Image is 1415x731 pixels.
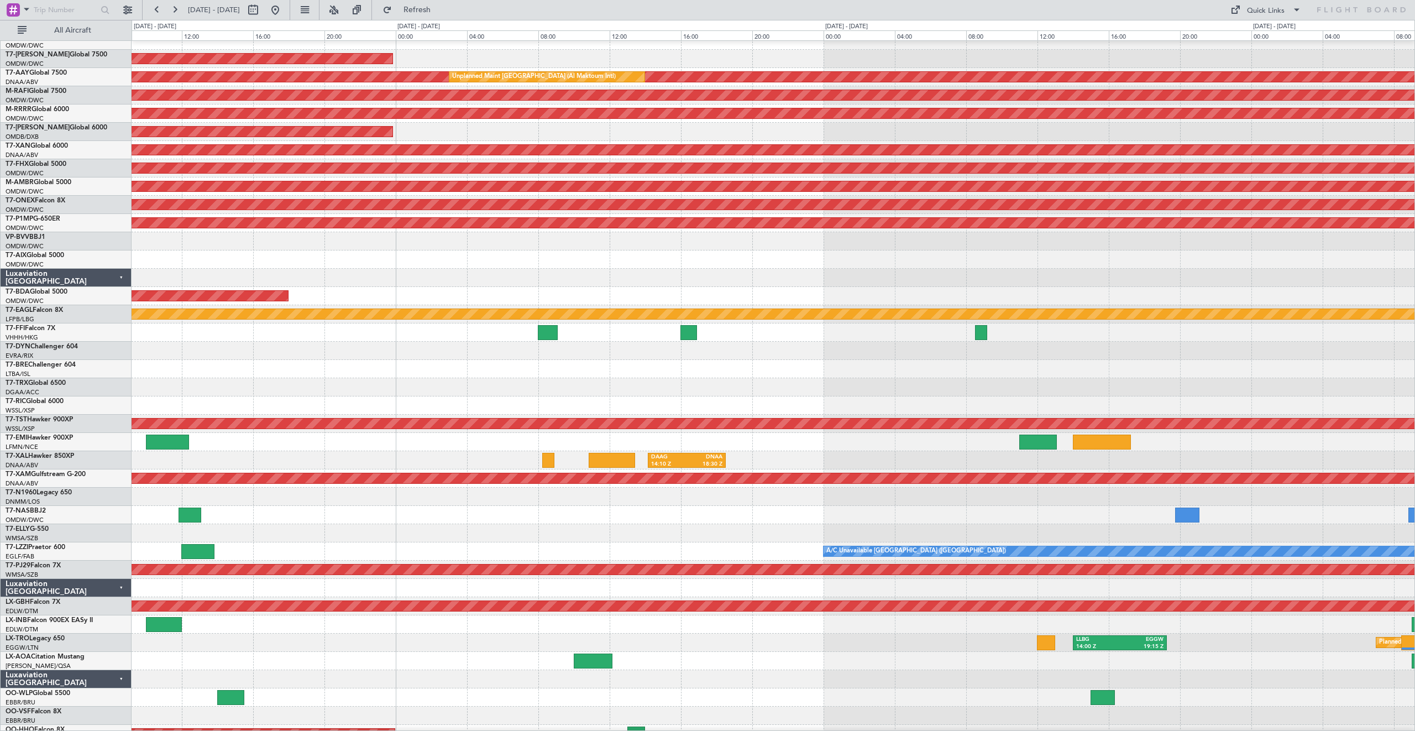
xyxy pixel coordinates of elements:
div: 14:00 Z [1076,643,1120,651]
a: T7-LZZIPraetor 600 [6,544,65,551]
div: 16:00 [681,30,752,40]
div: 04:00 [467,30,538,40]
a: T7-EMIHawker 900XP [6,435,73,441]
a: T7-XANGlobal 6000 [6,143,68,149]
a: T7-N1960Legacy 650 [6,489,72,496]
a: WMSA/SZB [6,571,38,579]
a: OMDB/DXB [6,133,39,141]
div: 12:00 [610,30,681,40]
div: 00:00 [396,30,467,40]
div: 04:00 [1323,30,1394,40]
span: T7-BRE [6,362,28,368]
a: LX-INBFalcon 900EX EASy II [6,617,93,624]
a: LTBA/ISL [6,370,30,378]
div: A/C Unavailable [GEOGRAPHIC_DATA] ([GEOGRAPHIC_DATA]) [826,543,1006,560]
a: T7-XAMGulfstream G-200 [6,471,86,478]
div: 00:00 [824,30,895,40]
span: [DATE] - [DATE] [188,5,240,15]
span: LX-TRO [6,635,29,642]
a: T7-[PERSON_NAME]Global 6000 [6,124,107,131]
a: T7-FHXGlobal 5000 [6,161,66,168]
a: OMDW/DWC [6,41,44,50]
span: T7-ELLY [6,526,30,532]
div: DAAG [651,453,686,461]
span: T7-TST [6,416,27,423]
a: T7-BREChallenger 604 [6,362,76,368]
span: T7-XAL [6,453,28,460]
a: WMSA/SZB [6,534,38,542]
a: M-RRRRGlobal 6000 [6,106,69,113]
a: DNAA/ABV [6,78,38,86]
a: LX-AOACitation Mustang [6,654,85,660]
a: EDLW/DTM [6,607,38,615]
div: 16:00 [253,30,324,40]
a: OMDW/DWC [6,96,44,105]
a: OMDW/DWC [6,169,44,177]
div: 08:00 [966,30,1037,40]
a: EBBR/BRU [6,698,35,707]
a: VHHH/HKG [6,333,38,342]
span: LX-INB [6,617,27,624]
div: EGGW [1120,636,1164,644]
a: OO-VSFFalcon 8X [6,708,61,715]
span: T7-FFI [6,325,25,332]
a: LFPB/LBG [6,315,34,323]
span: T7-RIC [6,398,26,405]
span: T7-N1960 [6,489,36,496]
span: OO-VSF [6,708,31,715]
a: LFMN/NCE [6,443,38,451]
span: T7-EMI [6,435,27,441]
div: [DATE] - [DATE] [397,22,440,32]
button: Quick Links [1225,1,1307,19]
a: OO-WLPGlobal 5500 [6,690,70,697]
div: LLBG [1076,636,1120,644]
div: DNAA [686,453,722,461]
span: T7-[PERSON_NAME] [6,124,70,131]
div: 20:00 [1180,30,1251,40]
span: Refresh [394,6,441,14]
span: All Aircraft [29,27,117,34]
span: T7-AAY [6,70,29,76]
input: Trip Number [34,2,97,18]
span: LX-AOA [6,654,31,660]
div: 08:00 [538,30,610,40]
span: T7-EAGL [6,307,33,314]
a: LX-GBHFalcon 7X [6,599,60,605]
a: OMDW/DWC [6,187,44,196]
span: VP-BVV [6,234,29,241]
a: T7-DYNChallenger 604 [6,343,78,350]
button: All Aircraft [12,22,120,39]
a: LX-TROLegacy 650 [6,635,65,642]
div: 20:00 [324,30,396,40]
a: [PERSON_NAME]/QSA [6,662,71,670]
div: [DATE] - [DATE] [134,22,176,32]
a: T7-XALHawker 850XP [6,453,74,460]
span: T7-BDA [6,289,30,295]
a: T7-ONEXFalcon 8X [6,197,65,204]
span: T7-TRX [6,380,28,387]
a: DNMM/LOS [6,498,40,506]
a: EGLF/FAB [6,552,34,561]
button: Refresh [378,1,444,19]
a: VP-BVVBBJ1 [6,234,45,241]
a: T7-ELLYG-550 [6,526,49,532]
a: DGAA/ACC [6,388,39,396]
a: DNAA/ABV [6,479,38,488]
a: EGGW/LTN [6,644,39,652]
span: T7-AIX [6,252,27,259]
span: T7-P1MP [6,216,33,222]
div: 12:00 [182,30,253,40]
div: 20:00 [752,30,824,40]
span: T7-FHX [6,161,29,168]
div: 19:15 Z [1120,643,1164,651]
a: OMDW/DWC [6,206,44,214]
a: T7-NASBBJ2 [6,508,46,514]
a: DNAA/ABV [6,461,38,469]
div: 08:00 [111,30,182,40]
a: OMDW/DWC [6,297,44,305]
a: OMDW/DWC [6,114,44,123]
a: WSSL/XSP [6,406,35,415]
a: T7-AAYGlobal 7500 [6,70,67,76]
a: OMDW/DWC [6,60,44,68]
a: OMDW/DWC [6,224,44,232]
